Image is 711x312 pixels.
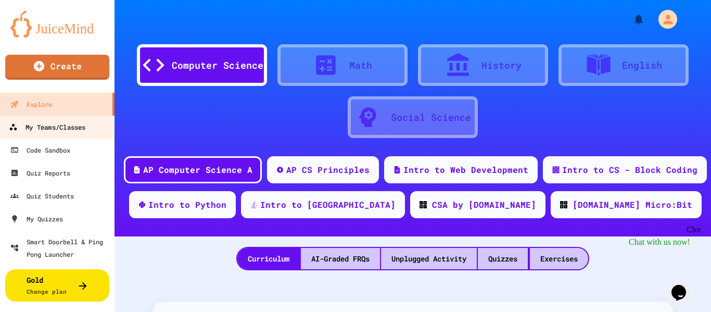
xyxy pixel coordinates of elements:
div: Quiz Reports [10,167,70,179]
div: My Account [647,7,680,31]
div: Exercises [530,248,588,269]
div: Unplugged Activity [381,248,477,269]
div: Intro to Python [148,198,226,211]
div: Code Sandbox [10,144,70,156]
div: My Teams/Classes [9,121,85,134]
div: Computer Science [172,58,263,72]
div: Gold [27,274,67,296]
div: My Notifications [613,10,647,28]
div: [DOMAIN_NAME] Micro:Bit [573,198,692,211]
div: Explore [10,98,52,110]
div: Intro to CS - Block Coding [562,164,697,176]
img: CODE_logo_RGB.png [420,201,427,208]
div: AP CS Principles [286,164,370,176]
div: Curriculum [237,248,300,269]
button: GoldChange plan [5,269,109,302]
div: History [481,58,522,72]
div: English [622,58,662,72]
img: CODE_logo_RGB.png [560,201,567,208]
a: Create [5,55,109,80]
iframe: chat widget [625,225,701,269]
div: AI-Graded FRQs [301,248,380,269]
div: AP Computer Science A [143,164,252,176]
div: Math [349,58,372,72]
div: Quizzes [478,248,528,269]
iframe: chat widget [667,270,701,302]
div: Intro to Web Development [403,164,528,176]
div: CSA by [DOMAIN_NAME] [432,198,536,211]
span: Change plan [27,288,67,295]
div: Social Science [391,110,471,124]
div: My Quizzes [10,213,63,225]
img: logo-orange.svg [10,10,104,38]
div: Smart Doorbell & Ping Pong Launcher [10,235,110,260]
div: Quiz Students [10,190,74,202]
div: Intro to [GEOGRAPHIC_DATA] [260,198,396,211]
